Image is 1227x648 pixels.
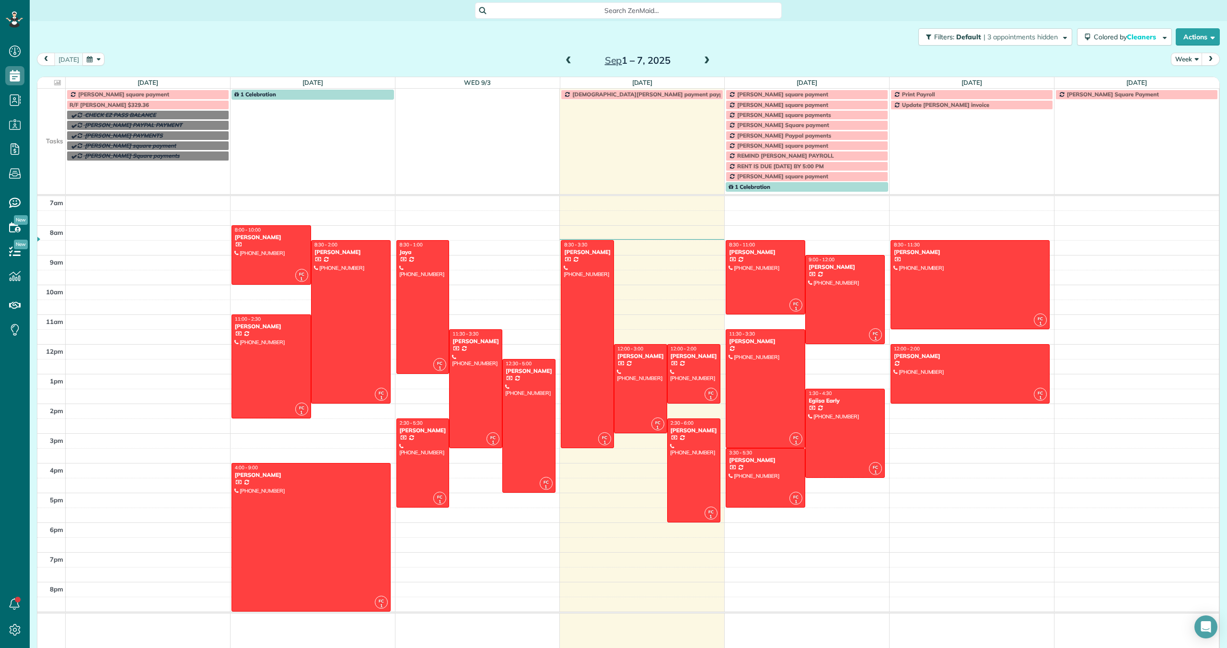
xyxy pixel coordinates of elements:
div: [PERSON_NAME] [729,457,802,463]
span: R/F [PERSON_NAME] $329.36 [69,101,149,108]
span: 4:00 - 9:00 [235,464,258,471]
a: Filters: Default | 3 appointments hidden [914,28,1072,46]
span: [PERSON_NAME] square payment [78,91,169,98]
span: 8am [50,229,63,236]
small: 1 [790,498,802,507]
small: 1 [790,438,802,447]
span: 11:30 - 3:30 [729,331,755,337]
button: Week [1171,53,1203,66]
a: Wed 9/3 [464,79,491,86]
span: 1 Celebration [729,183,770,190]
a: [DATE] [797,79,817,86]
div: [PERSON_NAME] [670,353,718,359]
span: 12:00 - 2:00 [894,346,920,352]
span: FC [1038,316,1043,321]
div: [PERSON_NAME] [729,338,802,345]
span: 2:30 - 5:30 [400,420,423,426]
span: FC [708,390,714,395]
span: 1pm [50,377,63,385]
div: [PERSON_NAME] [808,264,882,270]
h2: 1 – 7, 2025 [578,55,697,66]
div: [PERSON_NAME] [729,249,802,255]
span: FC [437,360,442,366]
div: [PERSON_NAME] [234,472,388,478]
small: 1 [375,393,387,403]
a: [DATE] [1126,79,1147,86]
span: [PERSON_NAME] Square payment [737,121,829,128]
span: 12:00 - 3:00 [617,346,643,352]
span: [PERSON_NAME] square payment [737,173,828,180]
span: FC [299,405,304,410]
span: 6pm [50,526,63,533]
span: 4pm [50,466,63,474]
div: [PERSON_NAME] [617,353,664,359]
div: [PERSON_NAME] [452,338,499,345]
span: FC [379,390,384,395]
small: 1 [540,483,552,492]
span: 3pm [50,437,63,444]
span: FC [490,435,496,440]
span: 11:00 - 2:30 [235,316,261,322]
span: 9:00 - 12:00 [809,256,834,263]
span: 5pm [50,496,63,504]
span: [PERSON_NAME] Square Payment [1067,91,1159,98]
span: 8:30 - 3:30 [564,242,587,248]
button: prev [37,53,55,66]
div: [PERSON_NAME] [399,427,447,434]
small: 1 [375,602,387,611]
span: Sep [605,54,622,66]
small: 1 [434,498,446,507]
span: [PERSON_NAME] PAYPAL PAYMENT [85,121,182,128]
span: [PERSON_NAME] square payment [737,142,828,149]
span: [PERSON_NAME] Square payments [85,152,180,159]
span: Cleaners [1127,33,1158,41]
div: [PERSON_NAME] [234,323,308,330]
span: 3:30 - 5:30 [729,450,752,456]
a: [DATE] [961,79,982,86]
span: FC [793,494,799,499]
div: [PERSON_NAME] [314,249,388,255]
span: Update [PERSON_NAME] invoice [902,101,989,108]
div: [PERSON_NAME] [893,353,1047,359]
span: 12pm [46,347,63,355]
span: FC [873,464,878,470]
span: 8:30 - 2:00 [314,242,337,248]
span: FC [544,479,549,485]
span: Colored by [1094,33,1159,41]
span: [PERSON_NAME] PAYMENTS [85,132,163,139]
span: FC [708,509,714,514]
span: Filters: [934,33,954,41]
span: 8pm [50,585,63,593]
span: [PERSON_NAME] square payment [737,101,828,108]
span: FC [1038,390,1043,395]
span: RENT IS DUE [DATE] BY 5:00 PM [737,162,824,170]
span: 8:00 - 10:00 [235,227,261,233]
span: | 3 appointments hidden [984,33,1058,41]
span: FC [437,494,442,499]
span: 7pm [50,555,63,563]
span: [PERSON_NAME] square payments [737,111,831,118]
small: 1 [296,275,308,284]
small: 1 [599,438,611,447]
span: [PERSON_NAME] square payment [737,91,828,98]
span: New [14,215,28,225]
span: 1:30 - 4:30 [809,390,832,396]
span: [DEMOGRAPHIC_DATA][PERSON_NAME] payment paypal [572,91,728,98]
div: [PERSON_NAME] [505,368,553,374]
small: 1 [296,408,308,417]
span: 8:30 - 11:00 [729,242,755,248]
a: [DATE] [632,79,653,86]
span: 2pm [50,407,63,415]
small: 1 [1034,393,1046,403]
span: 7am [50,199,63,207]
span: FC [602,435,607,440]
span: 2:30 - 6:00 [671,420,694,426]
small: 1 [652,423,664,432]
span: 9am [50,258,63,266]
span: 11:30 - 3:30 [452,331,478,337]
span: New [14,240,28,249]
span: Print Payroll [902,91,935,98]
small: 1 [1034,319,1046,328]
span: 11am [46,318,63,325]
div: Egiisa Early [808,397,882,404]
